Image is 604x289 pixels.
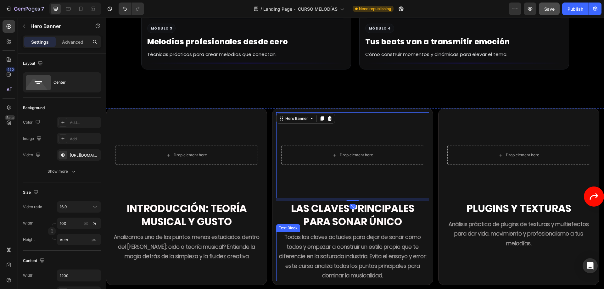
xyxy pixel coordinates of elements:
h2: Rich Text Editor. Editing area: main [4,184,157,211]
div: Background Image [4,95,157,181]
span: Need republishing [359,6,391,12]
video: Video [336,95,489,181]
span: / [260,6,262,12]
p: Introducción: Teoría musical y gusto [5,184,156,210]
div: Drop element here [234,135,267,140]
button: Show more [23,166,101,177]
div: Undo/Redo [119,3,144,15]
div: [URL][DOMAIN_NAME] [70,153,99,158]
input: Auto [57,270,101,281]
div: Text Block [171,208,193,213]
div: % [93,220,97,226]
button: Carousel Next Arrow [478,169,498,189]
input: px% [57,218,101,229]
h3: Tus beats van a transmitir emoción [259,20,457,29]
div: 10 [243,186,250,191]
h2: Plugins y texturas [336,184,489,198]
label: Width [23,220,33,226]
p: Cómo construir momentos y dinámicas para elevar el tema. [259,33,457,41]
div: Background [23,105,45,111]
span: Landing Page - CURSO MELODÍAS [263,6,338,12]
p: Advanced [62,39,83,45]
p: 7 [41,5,44,13]
h2: Rich Text Editor. Editing area: main [170,184,323,211]
div: Width [23,273,33,278]
div: Hero Banner [178,98,203,104]
p: Las Claves principales para sonar Único [171,184,322,210]
div: Video [23,151,42,159]
div: Open Intercom Messenger [583,258,598,273]
strong: Análisis práctico de plugins de texturas y multiefectos para dar vida, movimiento y profesionalis... [343,203,483,230]
button: % [82,220,90,227]
span: px [92,237,96,242]
div: Background Image [170,95,323,181]
div: Add... [70,120,99,125]
label: Height [23,237,35,242]
div: 450 [6,67,15,72]
div: Content [23,257,46,265]
strong: Todas las claves actuales para dejar de sonar como todos y empezar a construir un estilo propio q... [173,216,321,262]
p: Settings [31,39,49,45]
video: Video [4,95,157,181]
div: Drop element here [68,135,101,140]
div: Size [23,188,40,197]
button: px [91,220,98,227]
strong: Analizamos uno de los puntos menos estudiados dentro del [PERSON_NAME]: oido o teoría musical? En... [8,216,154,242]
button: Save [539,3,560,15]
button: 16:9 [57,201,101,213]
div: Image [23,135,43,143]
div: Show more [48,168,77,175]
div: Publish [568,6,583,12]
div: Beta [5,115,15,120]
div: Color [23,118,42,127]
p: Hero Banner [31,22,84,30]
video: Video [170,95,323,181]
div: px [84,220,88,226]
div: Background Image [336,95,489,181]
div: Layout [23,59,44,68]
div: Rich Text Editor. Editing area: main [4,214,157,244]
div: Video ratio [23,204,42,210]
div: Drop element here [400,135,433,140]
iframe: Design area [106,18,604,289]
input: px [57,234,101,245]
div: Center [53,75,92,90]
div: Add... [70,136,99,142]
span: Save [544,6,555,12]
span: 16:9 [60,204,67,209]
button: 7 [3,3,47,15]
button: Publish [562,3,589,15]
